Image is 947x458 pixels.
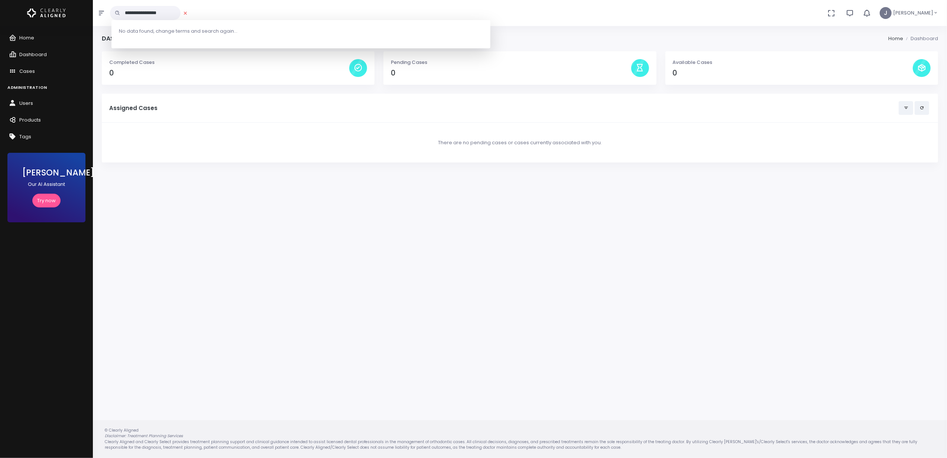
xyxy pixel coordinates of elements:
[22,181,71,188] p: Our AI Assistant
[97,428,943,451] div: © Clearly Aligned Clearly Aligned and Clearly Select provides treatment planning support and clin...
[109,105,899,112] h5: Assigned Cases
[109,59,349,66] p: Completed Cases
[880,7,892,19] span: J
[888,35,903,42] li: Home
[32,194,61,207] a: Try now
[109,69,349,77] h4: 0
[893,9,933,17] span: [PERSON_NAME]
[27,5,66,21] img: Logo Horizontal
[19,34,34,41] span: Home
[391,59,631,66] p: Pending Cases
[102,35,139,42] h4: Dashboard
[673,69,913,77] h4: 0
[673,59,913,66] p: Available Cases
[19,133,31,140] span: Tags
[22,168,71,178] h3: [PERSON_NAME]
[19,51,47,58] span: Dashboard
[19,68,35,75] span: Cases
[105,433,183,439] em: Disclaimer: Treatment Planning Services
[19,116,41,123] span: Products
[114,28,487,35] p: No data found, change terms and search again...
[109,130,931,155] div: There are no pending cases or cases currently associated with you.
[903,35,938,42] li: Dashboard
[19,100,33,107] span: Users
[391,69,631,77] h4: 0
